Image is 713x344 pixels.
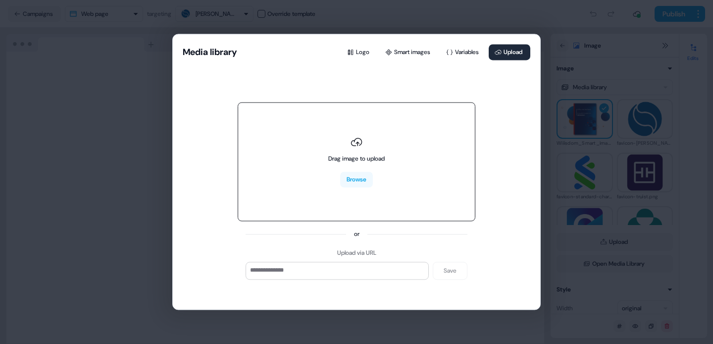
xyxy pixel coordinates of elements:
[328,154,385,164] div: Drag image to upload
[337,248,376,258] div: Upload via URL
[354,229,359,239] div: or
[440,44,487,60] button: Variables
[341,44,377,60] button: Logo
[379,44,438,60] button: Smart images
[489,44,530,60] button: Upload
[183,46,237,58] button: Media library
[340,172,373,187] button: Browse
